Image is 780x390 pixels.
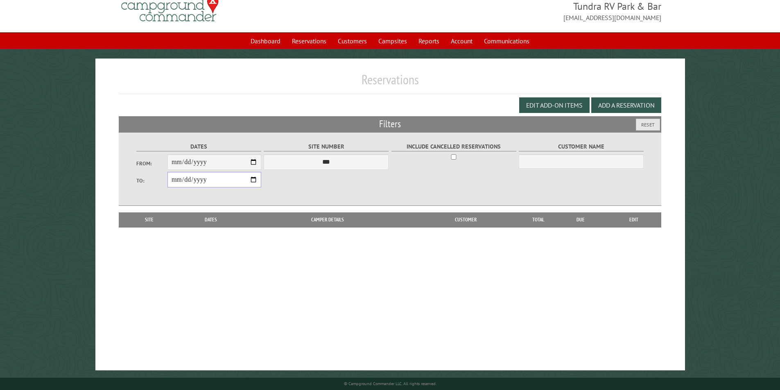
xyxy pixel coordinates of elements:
[246,33,285,49] a: Dashboard
[264,142,389,151] label: Site Number
[479,33,534,49] a: Communications
[446,33,477,49] a: Account
[409,212,522,227] th: Customer
[287,33,331,49] a: Reservations
[333,33,372,49] a: Customers
[136,160,167,167] label: From:
[519,97,590,113] button: Edit Add-on Items
[176,212,246,227] th: Dates
[414,33,444,49] a: Reports
[119,116,662,132] h2: Filters
[522,212,555,227] th: Total
[636,119,660,131] button: Reset
[519,142,644,151] label: Customer Name
[555,212,606,227] th: Due
[344,381,436,386] small: © Campground Commander LLC. All rights reserved.
[119,72,662,94] h1: Reservations
[373,33,412,49] a: Campsites
[136,142,261,151] label: Dates
[246,212,409,227] th: Camper Details
[136,177,167,185] label: To:
[123,212,176,227] th: Site
[606,212,662,227] th: Edit
[391,142,516,151] label: Include Cancelled Reservations
[591,97,661,113] button: Add a Reservation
